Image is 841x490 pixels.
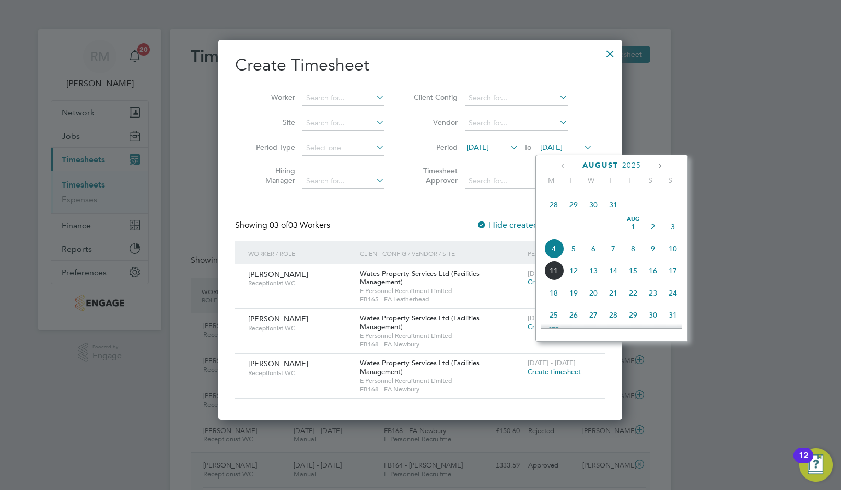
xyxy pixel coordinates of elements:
[360,287,522,295] span: E Personnel Recruitment Limited
[643,239,663,259] span: 9
[561,176,581,185] span: T
[360,340,522,348] span: FB168 - FA Newbury
[564,195,583,215] span: 29
[360,313,480,331] span: Wates Property Services Ltd (Facilities Management)
[302,91,384,106] input: Search for...
[541,176,561,185] span: M
[582,161,618,170] span: August
[643,261,663,281] span: 16
[360,332,522,340] span: E Personnel Recruitment Limited
[248,270,308,279] span: [PERSON_NAME]
[564,305,583,325] span: 26
[623,217,643,222] span: Aug
[660,176,680,185] span: S
[360,358,480,376] span: Wates Property Services Ltd (Facilities Management)
[663,283,683,303] span: 24
[302,116,384,131] input: Search for...
[411,92,458,102] label: Client Config
[799,448,833,482] button: Open Resource Center, 12 new notifications
[544,305,564,325] span: 25
[544,283,564,303] span: 18
[360,269,480,287] span: Wates Property Services Ltd (Facilities Management)
[235,54,605,76] h2: Create Timesheet
[528,322,581,331] span: Create timesheet
[564,239,583,259] span: 5
[663,261,683,281] span: 17
[581,176,601,185] span: W
[603,305,623,325] span: 28
[248,324,352,332] span: Receptionist WC
[540,143,563,152] span: [DATE]
[663,217,683,237] span: 3
[246,241,357,265] div: Worker / Role
[583,195,603,215] span: 30
[623,283,643,303] span: 22
[603,195,623,215] span: 31
[623,305,643,325] span: 29
[622,161,641,170] span: 2025
[623,239,643,259] span: 8
[528,277,581,286] span: Create timesheet
[583,261,603,281] span: 13
[603,283,623,303] span: 21
[525,241,595,265] div: Period
[623,261,643,281] span: 15
[248,359,308,368] span: [PERSON_NAME]
[528,269,576,278] span: [DATE] - [DATE]
[663,305,683,325] span: 31
[643,217,663,237] span: 2
[411,143,458,152] label: Period
[583,283,603,303] span: 20
[357,241,525,265] div: Client Config / Vendor / Site
[623,217,643,237] span: 1
[360,377,522,385] span: E Personnel Recruitment Limited
[248,92,295,102] label: Worker
[235,220,332,231] div: Showing
[248,143,295,152] label: Period Type
[603,261,623,281] span: 14
[643,283,663,303] span: 23
[583,305,603,325] span: 27
[476,220,582,230] label: Hide created timesheets
[360,295,522,304] span: FB165 - FA Leatherhead
[640,176,660,185] span: S
[564,261,583,281] span: 12
[583,239,603,259] span: 6
[248,279,352,287] span: Receptionist WC
[528,367,581,376] span: Create timesheet
[248,118,295,127] label: Site
[302,174,384,189] input: Search for...
[360,385,522,393] span: FB168 - FA Newbury
[302,141,384,156] input: Select one
[528,358,576,367] span: [DATE] - [DATE]
[544,239,564,259] span: 4
[621,176,640,185] span: F
[248,314,308,323] span: [PERSON_NAME]
[663,239,683,259] span: 10
[466,143,489,152] span: [DATE]
[799,456,808,469] div: 12
[601,176,621,185] span: T
[465,116,568,131] input: Search for...
[270,220,330,230] span: 03 Workers
[411,166,458,185] label: Timesheet Approver
[248,166,295,185] label: Hiring Manager
[248,369,352,377] span: Receptionist WC
[564,283,583,303] span: 19
[643,305,663,325] span: 30
[521,141,534,154] span: To
[528,313,576,322] span: [DATE] - [DATE]
[465,91,568,106] input: Search for...
[465,174,568,189] input: Search for...
[544,261,564,281] span: 11
[603,239,623,259] span: 7
[270,220,288,230] span: 03 of
[411,118,458,127] label: Vendor
[544,195,564,215] span: 28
